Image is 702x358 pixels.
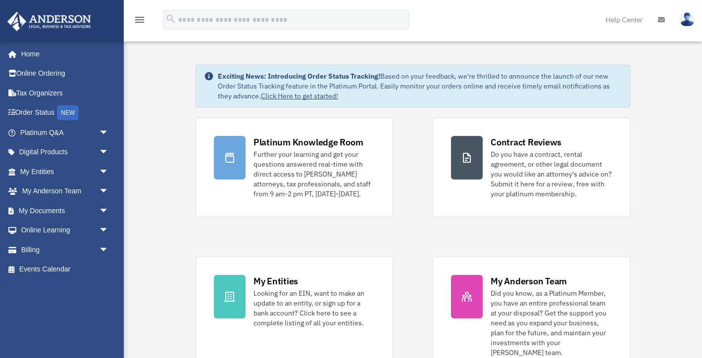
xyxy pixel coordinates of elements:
[7,260,124,279] a: Events Calendar
[7,240,124,260] a: Billingarrow_drop_down
[99,142,119,163] span: arrow_drop_down
[99,221,119,241] span: arrow_drop_down
[57,105,79,120] div: NEW
[7,44,119,64] a: Home
[680,12,695,27] img: User Pic
[165,13,176,24] i: search
[4,12,94,31] img: Anderson Advisors Platinum Portal
[7,181,124,201] a: My Anderson Teamarrow_drop_down
[7,123,124,142] a: Platinum Q&Aarrow_drop_down
[491,149,612,199] div: Do you have a contract, rental agreement, or other legal document you would like an attorney's ad...
[7,142,124,162] a: Digital Productsarrow_drop_down
[99,240,119,260] span: arrow_drop_down
[253,136,363,148] div: Platinum Knowledge Room
[491,288,612,358] div: Did you know, as a Platinum Member, you have an entire professional team at your disposal? Get th...
[253,149,375,199] div: Further your learning and get your questions answered real-time with direct access to [PERSON_NAM...
[7,201,124,221] a: My Documentsarrow_drop_down
[134,17,146,26] a: menu
[218,71,622,101] div: Based on your feedback, we're thrilled to announce the launch of our new Order Status Tracking fe...
[196,118,393,217] a: Platinum Knowledge Room Further your learning and get your questions answered real-time with dire...
[7,103,124,123] a: Order StatusNEW
[7,83,124,103] a: Tax Organizers
[253,275,298,287] div: My Entities
[491,275,567,287] div: My Anderson Team
[99,162,119,182] span: arrow_drop_down
[491,136,561,148] div: Contract Reviews
[261,91,338,100] a: Click Here to get started!
[7,64,124,84] a: Online Ordering
[433,118,630,217] a: Contract Reviews Do you have a contract, rental agreement, or other legal document you would like...
[7,162,124,181] a: My Entitiesarrow_drop_down
[7,221,124,240] a: Online Learningarrow_drop_down
[99,201,119,221] span: arrow_drop_down
[99,181,119,202] span: arrow_drop_down
[218,72,380,81] strong: Exciting News: Introducing Order Status Tracking!
[253,288,375,328] div: Looking for an EIN, want to make an update to an entity, or sign up for a bank account? Click her...
[99,123,119,143] span: arrow_drop_down
[134,14,146,26] i: menu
